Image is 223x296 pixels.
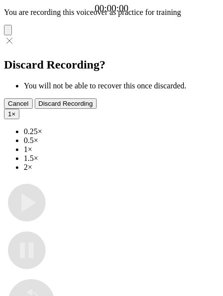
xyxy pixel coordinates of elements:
[24,163,219,172] li: 2×
[8,110,11,118] span: 1
[4,58,219,72] h2: Discard Recording?
[24,136,219,145] li: 0.5×
[24,145,219,154] li: 1×
[95,3,128,14] a: 00:00:00
[4,109,19,119] button: 1×
[24,127,219,136] li: 0.25×
[4,8,219,17] p: You are recording this voiceover as practice for training
[4,98,33,109] button: Cancel
[24,81,219,90] li: You will not be able to recover this once discarded.
[24,154,219,163] li: 1.5×
[35,98,97,109] button: Discard Recording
